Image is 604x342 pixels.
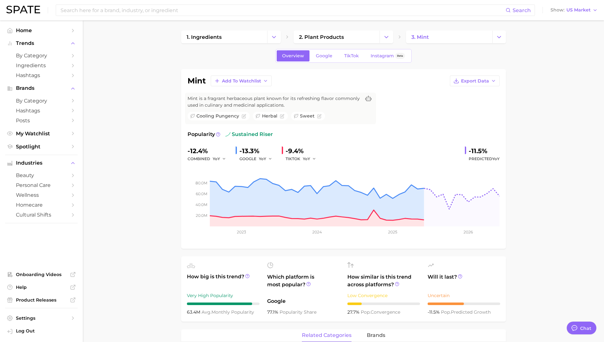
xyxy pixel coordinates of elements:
span: wellness [16,192,67,198]
tspan: 2026 [464,230,473,234]
span: herbal [262,113,277,119]
span: Add to Watchlist [222,78,261,84]
a: by Category [5,51,78,61]
span: Beta [397,53,403,59]
span: convergence [361,309,400,315]
button: YoY [303,155,316,163]
button: Change Category [380,31,393,43]
span: Log Out [16,328,73,334]
span: Posts [16,118,67,124]
span: Settings [16,315,67,321]
div: -12.4% [188,146,231,156]
span: Home [16,27,67,33]
span: related categories [302,332,352,338]
a: Posts [5,116,78,125]
tspan: 2023 [237,230,246,234]
span: Which platform is most popular? [267,273,340,294]
span: Search [513,7,531,13]
div: 9 / 10 [187,303,259,305]
a: TikTok [339,50,364,61]
span: beauty [16,172,67,178]
span: Onboarding Videos [16,272,67,277]
a: InstagramBeta [365,50,410,61]
span: Overview [282,53,304,59]
a: My Watchlist [5,129,78,139]
span: Product Releases [16,297,67,303]
span: Hashtags [16,108,67,114]
span: US Market [566,8,591,12]
abbr: popularity index [361,309,371,315]
a: Settings [5,313,78,323]
a: 3. mint [406,31,492,43]
span: YoY [259,156,266,161]
button: Flag as miscategorized or irrelevant [280,114,284,118]
div: Uncertain [428,292,500,299]
button: Add to Watchlist [211,75,272,86]
span: cooling pungency [196,113,239,119]
span: Brands [16,85,67,91]
span: by Category [16,53,67,59]
span: cultural shifts [16,212,67,218]
button: Flag as miscategorized or irrelevant [317,114,322,118]
a: Overview [277,50,309,61]
a: beauty [5,170,78,180]
a: 2. plant products [294,31,380,43]
a: Product Releases [5,295,78,305]
span: Trends [16,40,67,46]
span: 77.1% [267,309,280,315]
a: Onboarding Videos [5,270,78,279]
a: 1. ingredients [181,31,267,43]
h1: mint [188,77,206,85]
span: Ingredients [16,62,67,68]
button: Industries [5,158,78,168]
input: Search here for a brand, industry, or ingredient [60,5,506,16]
div: GOOGLE [239,155,277,163]
tspan: 2025 [388,230,397,234]
span: by Category [16,98,67,104]
span: sweet [300,113,315,119]
span: 1. ingredients [187,34,222,40]
span: brands [367,332,385,338]
div: -11.5% [469,146,500,156]
a: personal care [5,180,78,190]
span: predicted growth [441,309,491,315]
span: Show [551,8,565,12]
span: YoY [303,156,310,161]
span: Hashtags [16,72,67,78]
span: personal care [16,182,67,188]
span: Popularity [188,131,215,138]
button: Brands [5,83,78,93]
span: Help [16,284,67,290]
span: Industries [16,160,67,166]
a: by Category [5,96,78,106]
span: YoY [213,156,220,161]
a: Google [310,50,338,61]
a: cultural shifts [5,210,78,220]
span: YoY [492,156,500,161]
img: SPATE [6,6,40,13]
button: Trends [5,39,78,48]
span: -11.5% [428,309,441,315]
button: Change Category [267,31,281,43]
abbr: popularity index [441,309,451,315]
button: ShowUS Market [549,6,599,14]
abbr: average [202,309,211,315]
div: Low Convergence [347,292,420,299]
a: homecare [5,200,78,210]
span: sustained riser [225,131,273,138]
div: TIKTOK [286,155,321,163]
a: Log out. Currently logged in with e-mail julia.buonanno@dsm-firmenich.com. [5,326,78,337]
tspan: 2024 [312,230,322,234]
span: Predicted [469,155,500,163]
a: wellness [5,190,78,200]
a: Help [5,282,78,292]
span: How big is this trend? [187,273,259,289]
span: 2. plant products [299,34,344,40]
div: combined [188,155,231,163]
span: Google [267,297,340,305]
button: Export Data [450,75,500,86]
span: How similar is this trend across platforms? [347,273,420,289]
span: 63.4m [187,309,202,315]
div: -9.4% [286,146,321,156]
span: monthly popularity [202,309,254,315]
